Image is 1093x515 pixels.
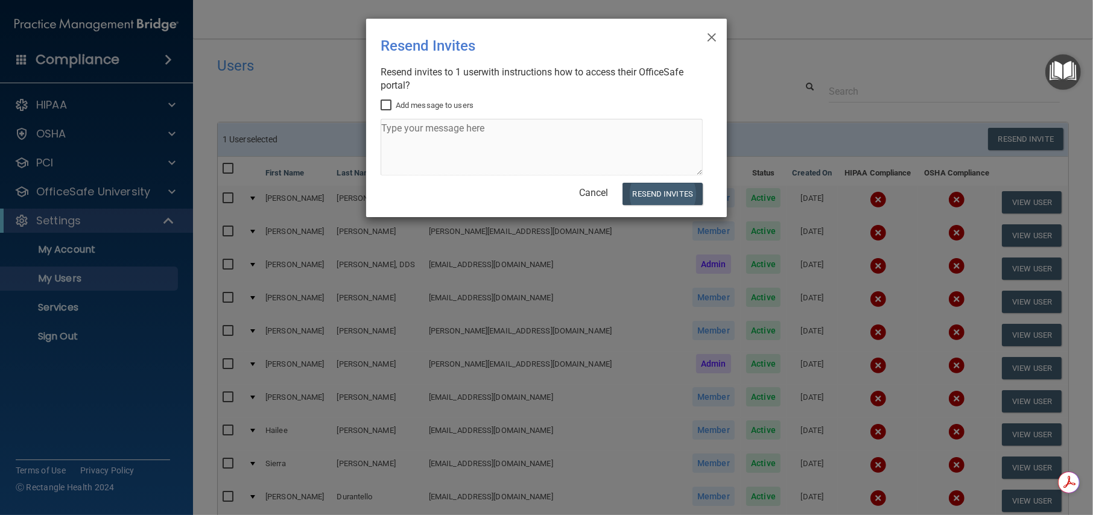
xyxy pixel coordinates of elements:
[623,183,703,205] button: Resend Invites
[381,28,663,63] div: Resend Invites
[381,66,703,92] div: Resend invites to 1 user with instructions how to access their OfficeSafe portal?
[579,187,608,198] a: Cancel
[381,98,474,113] label: Add message to users
[1045,54,1081,90] button: Open Resource Center
[706,24,717,48] span: ×
[381,101,394,110] input: Add message to users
